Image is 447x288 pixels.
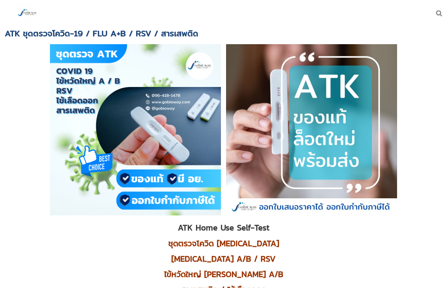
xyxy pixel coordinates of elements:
span: ชุดตรวจโควิด [MEDICAL_DATA] [168,237,279,249]
img: ชุดตรวจ ATK โควิด COVID-19 ไข้หวัดใหญ่ สายพันธ์ A/B FLU A+B RSV สารเสพติด ไข้เลือดออก ไวรัสทางเดิ... [226,44,397,215]
span: ATK ชุดตรวจโควิด-19 / FLU A+B / RSV / สารเสพติด [5,27,198,40]
span: [MEDICAL_DATA] A/B / RSV [171,253,276,265]
img: large-1644130236041.jpg [17,3,38,23]
span: ไข้หวัดใหญ่ [PERSON_NAME] A/B [164,268,283,280]
span: ATK Home Use Self-Test [178,222,269,234]
img: ชุดตรวจ ATK โควิด COVID-19 ไข้หวัดใหญ่ สายพันธ์ A/B FLU A+B RSV สารเสพติด ไข้เลือดออก ไวรัสทางเดิ... [50,44,221,215]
